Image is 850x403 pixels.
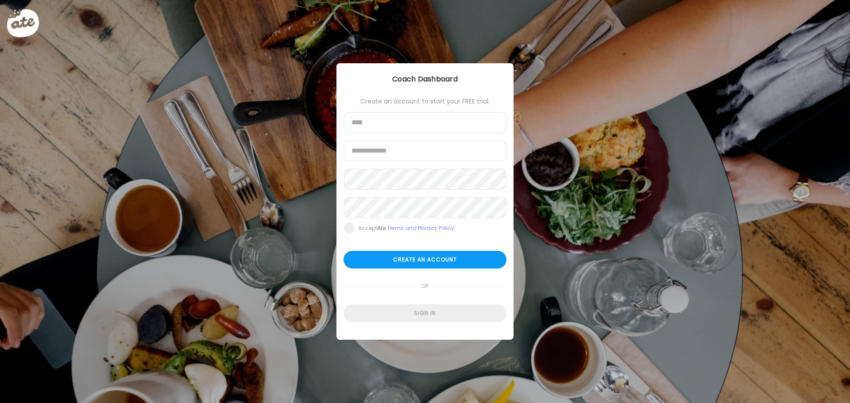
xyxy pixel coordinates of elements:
[418,277,433,295] span: or
[358,225,454,232] div: Accept
[387,224,454,232] a: Terms and Privacy Policy
[344,98,506,105] div: Create an account to start your FREE trial:
[377,224,386,232] b: Ate
[336,74,514,84] div: Coach Dashboard
[344,251,506,269] div: Create an account
[344,304,506,322] div: Sign in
